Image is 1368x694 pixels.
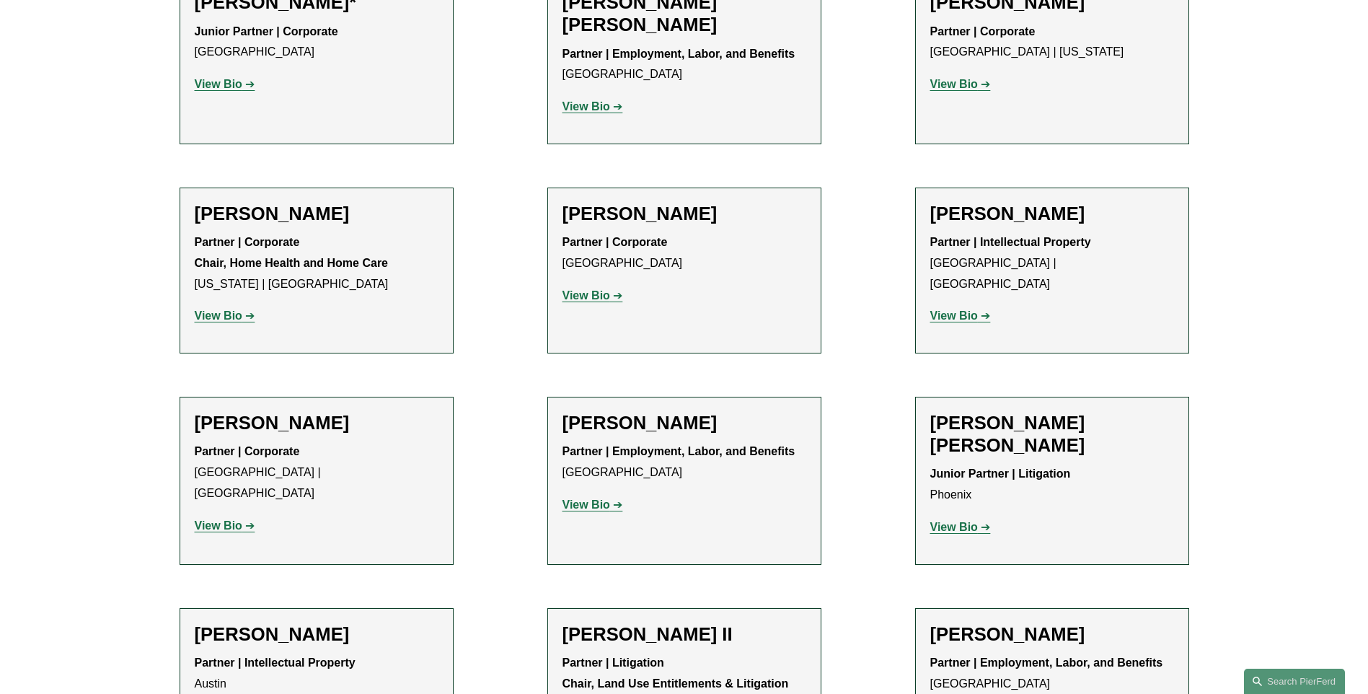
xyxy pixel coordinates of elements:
strong: View Bio [195,309,242,322]
a: View Bio [930,521,991,533]
strong: View Bio [930,78,978,90]
h2: [PERSON_NAME] [PERSON_NAME] [930,412,1174,457]
h2: [PERSON_NAME] [195,203,438,225]
a: View Bio [195,309,255,322]
strong: View Bio [195,78,242,90]
strong: View Bio [562,289,610,302]
a: View Bio [562,498,623,511]
p: [GEOGRAPHIC_DATA] | [GEOGRAPHIC_DATA] [930,232,1174,294]
strong: View Bio [562,100,610,113]
strong: Partner | Corporate [562,236,668,248]
p: Phoenix [930,464,1174,506]
strong: Partner | Employment, Labor, and Benefits [562,48,795,60]
h2: [PERSON_NAME] [930,623,1174,646]
h2: [PERSON_NAME] [930,203,1174,225]
h2: [PERSON_NAME] II [562,623,806,646]
strong: Junior Partner | Corporate [195,25,338,38]
strong: Partner | Corporate [930,25,1036,38]
strong: Partner | Employment, Labor, and Benefits [930,656,1163,669]
strong: Partner | Corporate [195,236,300,248]
strong: Partner | Employment, Labor, and Benefits [562,445,795,457]
strong: Chair, Home Health and Home Care [195,257,389,269]
h2: [PERSON_NAME] [195,412,438,434]
strong: View Bio [562,498,610,511]
p: [GEOGRAPHIC_DATA] [562,232,806,274]
p: [GEOGRAPHIC_DATA] [562,44,806,86]
strong: Partner | Corporate [195,445,300,457]
a: View Bio [930,309,991,322]
strong: View Bio [930,309,978,322]
p: [US_STATE] | [GEOGRAPHIC_DATA] [195,232,438,294]
p: [GEOGRAPHIC_DATA] | [US_STATE] [930,22,1174,63]
strong: Partner | Intellectual Property [930,236,1091,248]
strong: Partner | Litigation Chair, Land Use Entitlements & Litigation [562,656,789,690]
a: View Bio [195,519,255,532]
strong: Partner | Intellectual Property [195,656,356,669]
p: [GEOGRAPHIC_DATA] | [GEOGRAPHIC_DATA] [195,442,438,504]
strong: View Bio [930,521,978,533]
strong: Junior Partner | Litigation [930,467,1071,480]
a: View Bio [562,289,623,302]
p: [GEOGRAPHIC_DATA] [195,22,438,63]
h2: [PERSON_NAME] [562,412,806,434]
h2: [PERSON_NAME] [195,623,438,646]
h2: [PERSON_NAME] [562,203,806,225]
a: Search this site [1244,669,1345,694]
a: View Bio [930,78,991,90]
p: [GEOGRAPHIC_DATA] [562,442,806,483]
strong: View Bio [195,519,242,532]
a: View Bio [195,78,255,90]
a: View Bio [562,100,623,113]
